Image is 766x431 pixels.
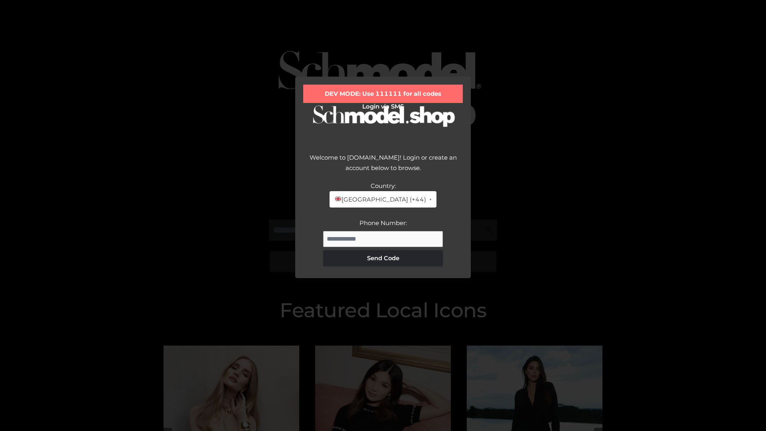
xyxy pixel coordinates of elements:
[303,152,463,181] div: Welcome to [DOMAIN_NAME]! Login or create an account below to browse.
[371,182,396,190] label: Country:
[303,85,463,103] div: DEV MODE: Use 111111 for all codes
[323,250,443,266] button: Send Code
[303,103,463,110] h2: Login via SMS
[335,196,341,202] img: 🇬🇧
[359,219,407,227] label: Phone Number:
[334,194,426,205] span: [GEOGRAPHIC_DATA] (+44)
